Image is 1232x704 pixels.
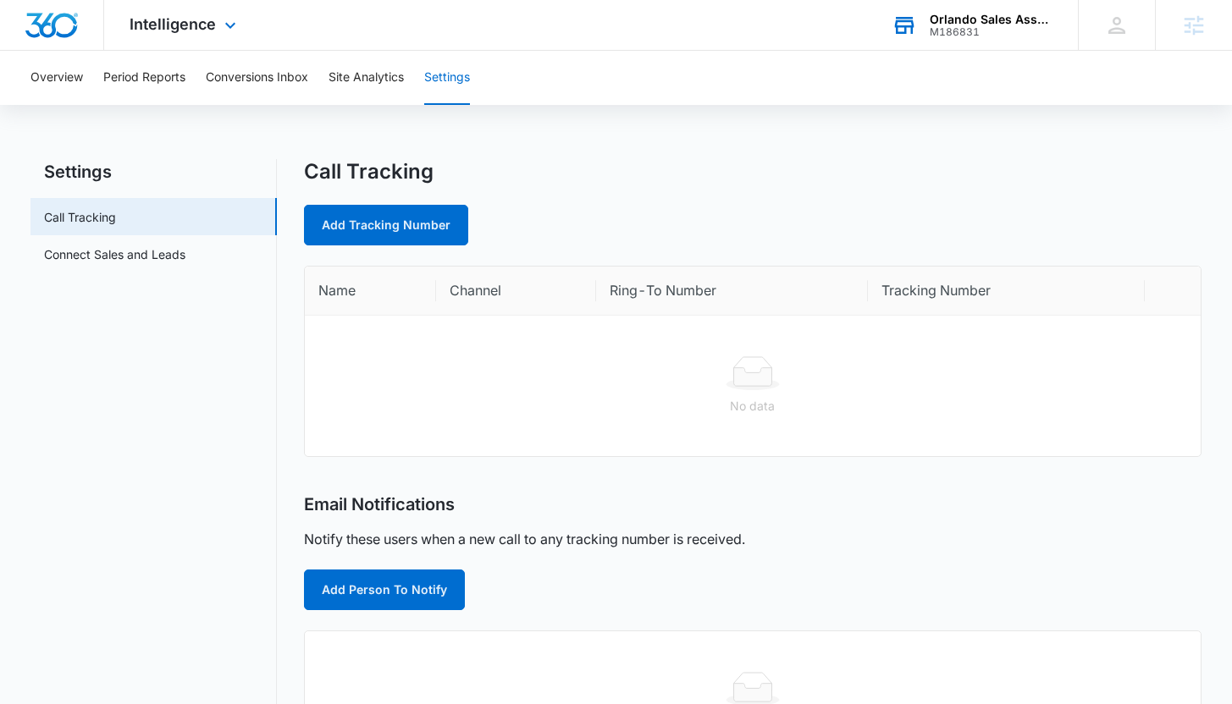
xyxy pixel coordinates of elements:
button: Period Reports [103,51,185,105]
span: Intelligence [130,15,216,33]
th: Tracking Number [868,267,1145,316]
th: Ring-To Number [596,267,868,316]
button: Conversions Inbox [206,51,308,105]
button: Site Analytics [329,51,404,105]
h2: Settings [30,159,277,184]
div: No data [318,397,1186,415]
th: Name [305,267,436,316]
button: Overview [30,51,83,105]
h2: Email Notifications [304,494,455,515]
a: Add Tracking Number [304,205,468,245]
p: Notify these users when a new call to any tracking number is received. [304,529,745,549]
div: account id [930,26,1053,38]
th: Channel [436,267,596,316]
a: Connect Sales and Leads [44,245,185,263]
a: Call Tracking [44,208,116,226]
button: Settings [424,51,470,105]
h1: Call Tracking [304,159,434,184]
button: Add Person To Notify [304,569,465,610]
div: account name [930,13,1053,26]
